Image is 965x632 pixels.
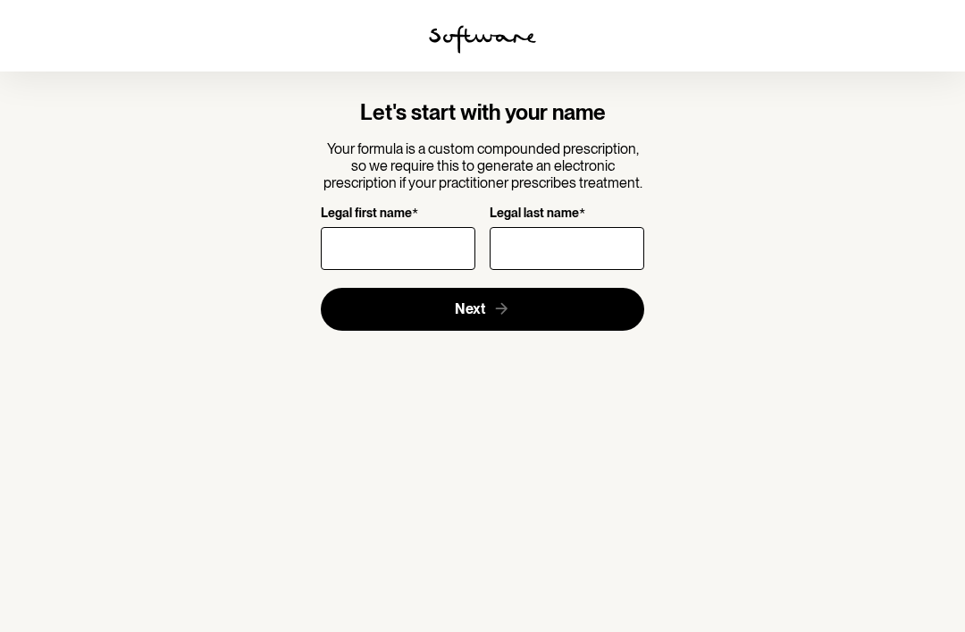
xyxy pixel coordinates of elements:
[321,288,645,331] button: Next
[455,300,485,317] span: Next
[321,100,645,126] h4: Let's start with your name
[490,206,579,223] p: Legal last name
[321,206,412,223] p: Legal first name
[321,140,645,192] p: Your formula is a custom compounded prescription, so we require this to generate an electronic pr...
[429,25,536,54] img: software logo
